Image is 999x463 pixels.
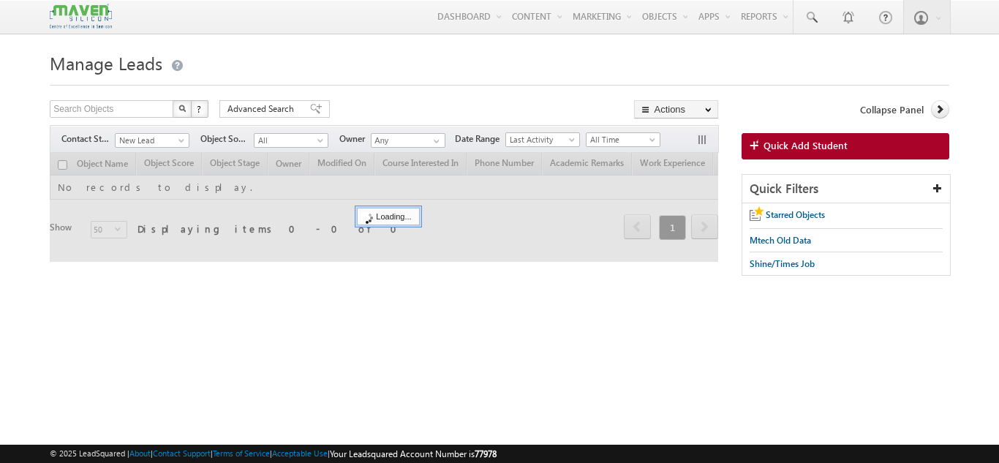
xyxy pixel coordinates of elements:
[586,132,660,147] a: All Time
[50,447,497,461] span: © 2025 LeadSquared | | | | |
[587,133,656,146] span: All Time
[330,448,497,459] span: Your Leadsquared Account Number is
[860,103,924,116] span: Collapse Panel
[116,134,185,147] span: New Lead
[197,102,203,115] span: ?
[272,448,328,458] a: Acceptable Use
[255,134,324,147] span: All
[357,208,419,225] div: Loading...
[200,132,254,146] span: Object Source
[213,448,270,458] a: Terms of Service
[742,133,949,159] a: Quick Add Student
[764,139,848,152] span: Quick Add Student
[742,175,950,203] div: Quick Filters
[371,133,445,148] input: Type to Search
[129,448,151,458] a: About
[115,133,189,148] a: New Lead
[634,100,718,118] button: Actions
[50,4,111,29] img: Custom Logo
[505,132,580,147] a: Last Activity
[750,235,811,246] span: Mtech Old Data
[455,132,505,146] span: Date Range
[50,51,162,75] span: Manage Leads
[178,105,186,112] img: Search
[254,133,328,148] a: All
[153,448,211,458] a: Contact Support
[339,132,371,146] span: Owner
[766,209,825,220] span: Starred Objects
[426,134,444,148] a: Show All Items
[506,133,576,146] span: Last Activity
[227,102,298,116] span: Advanced Search
[191,100,208,118] button: ?
[750,258,815,269] span: Shine/Times Job
[475,448,497,459] span: 77978
[61,132,115,146] span: Contact Stage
